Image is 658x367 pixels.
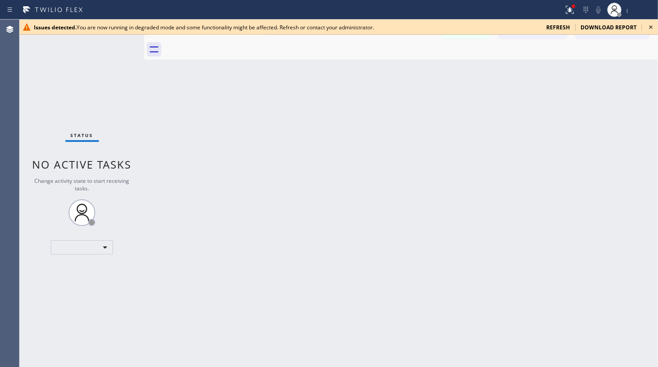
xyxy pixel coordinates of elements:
[71,132,93,138] span: Status
[581,24,637,31] span: download report
[32,157,132,172] span: No active tasks
[592,4,605,16] button: Mute
[626,7,629,13] span: |
[35,177,130,192] span: Change activity state to start receiving tasks.
[51,240,113,254] div: ​
[546,24,570,31] span: refresh
[34,24,539,31] div: You are now running in degraded mode and some functionality might be affected. Refresh or contact...
[34,24,77,31] b: Issues detected.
